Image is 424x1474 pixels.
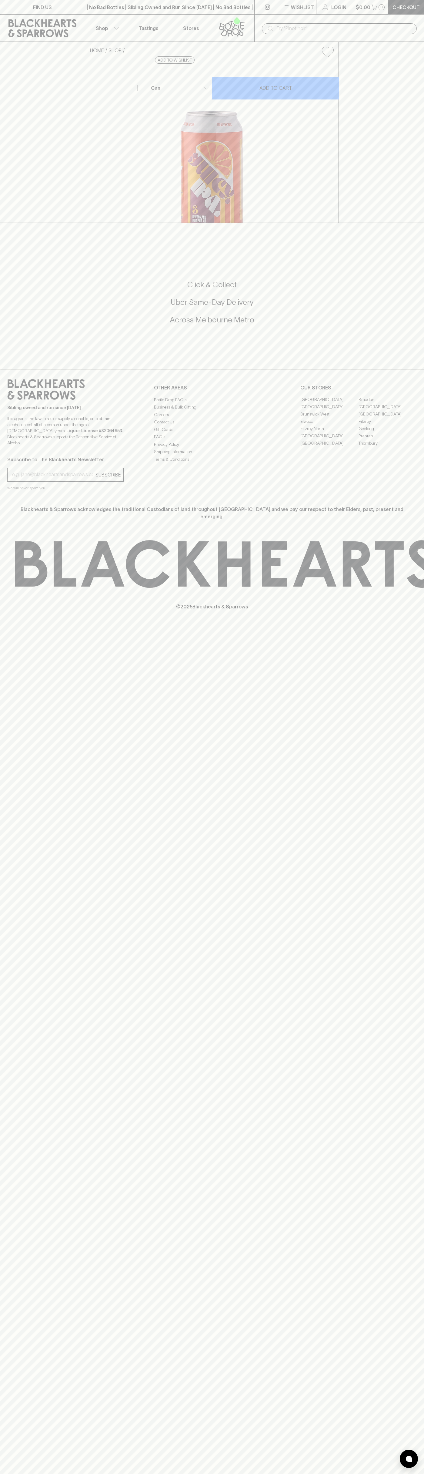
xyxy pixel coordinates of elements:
[331,4,346,11] p: Login
[154,441,270,448] a: Privacy Policy
[7,280,417,290] h5: Click & Collect
[154,456,270,463] a: Terms & Conditions
[154,448,270,456] a: Shipping Information
[300,384,417,391] p: OUR STORES
[7,315,417,325] h5: Across Melbourne Metro
[300,440,359,447] a: [GEOGRAPHIC_DATA]
[392,4,420,11] p: Checkout
[66,428,122,433] strong: Liquor License #32064953
[359,396,417,403] a: Braddon
[154,419,270,426] a: Contact Us
[300,403,359,411] a: [GEOGRAPHIC_DATA]
[12,506,412,520] p: Blackhearts & Sparrows acknowledges the traditional Custodians of land throughout [GEOGRAPHIC_DAT...
[406,1456,412,1462] img: bubble-icon
[300,418,359,425] a: Elwood
[319,44,336,60] button: Add to wishlist
[380,5,383,9] p: 0
[90,48,104,53] a: HOME
[183,25,199,32] p: Stores
[359,440,417,447] a: Thornbury
[7,297,417,307] h5: Uber Same-Day Delivery
[85,15,128,42] button: Shop
[276,24,412,33] input: Try "Pinot noir"
[149,82,212,94] div: Can
[109,48,122,53] a: SHOP
[300,411,359,418] a: Brunswick West
[127,15,170,42] a: Tastings
[95,471,121,478] p: SUBSCRIBE
[7,456,124,463] p: Subscribe to The Blackhearts Newsletter
[154,426,270,433] a: Gift Cards
[155,56,195,64] button: Add to wishlist
[154,411,270,418] a: Careers
[359,418,417,425] a: Fitzroy
[359,411,417,418] a: [GEOGRAPHIC_DATA]
[139,25,158,32] p: Tastings
[300,432,359,440] a: [GEOGRAPHIC_DATA]
[12,470,93,480] input: e.g. jane@blackheartsandsparrows.com.au
[154,433,270,441] a: FAQ's
[212,77,339,99] button: ADD TO CART
[151,84,160,92] p: Can
[7,485,124,491] p: We will never spam you
[33,4,52,11] p: FIND US
[300,396,359,403] a: [GEOGRAPHIC_DATA]
[359,403,417,411] a: [GEOGRAPHIC_DATA]
[154,396,270,403] a: Bottle Drop FAQ's
[7,405,124,411] p: Sibling owned and run since [DATE]
[154,384,270,391] p: OTHER AREAS
[85,62,339,223] img: 50619.png
[359,425,417,432] a: Geelong
[7,255,417,357] div: Call to action block
[154,404,270,411] a: Business & Bulk Gifting
[93,468,123,481] button: SUBSCRIBE
[291,4,314,11] p: Wishlist
[356,4,370,11] p: $0.00
[7,416,124,446] p: It is against the law to sell or supply alcohol to, or to obtain alcohol on behalf of a person un...
[300,425,359,432] a: Fitzroy North
[359,432,417,440] a: Prahran
[259,84,292,92] p: ADD TO CART
[170,15,212,42] a: Stores
[96,25,108,32] p: Shop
